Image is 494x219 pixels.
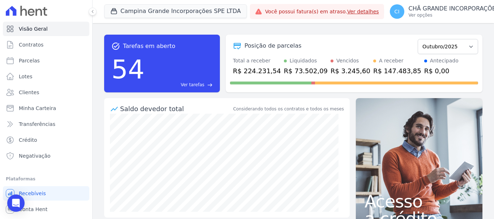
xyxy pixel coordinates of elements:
[424,66,459,76] div: R$ 0,00
[3,22,89,36] a: Visão Geral
[265,8,379,16] span: Você possui fatura(s) em atraso.
[395,9,400,14] span: CI
[19,206,47,213] span: Conta Hent
[331,66,370,76] div: R$ 3.245,60
[104,4,247,18] button: Campina Grande Incorporações SPE LTDA
[379,57,404,65] div: A receber
[233,106,344,112] div: Considerando todos os contratos e todos os meses
[284,66,328,76] div: R$ 73.502,09
[19,136,37,144] span: Crédito
[365,193,474,210] span: Acesso
[3,38,89,52] a: Contratos
[3,186,89,201] a: Recebíveis
[3,101,89,115] a: Minha Carteira
[430,57,459,65] div: Antecipado
[19,152,51,159] span: Negativação
[373,66,421,76] div: R$ 147.483,85
[19,89,39,96] span: Clientes
[3,69,89,84] a: Lotes
[148,82,213,88] a: Ver tarefas east
[3,149,89,163] a: Negativação
[7,194,25,212] div: Open Intercom Messenger
[3,202,89,216] a: Conta Hent
[3,53,89,68] a: Parcelas
[290,57,317,65] div: Liquidados
[19,25,48,32] span: Visão Geral
[19,121,55,128] span: Transferências
[233,66,281,76] div: R$ 224.231,54
[3,85,89,100] a: Clientes
[19,57,40,64] span: Parcelas
[111,51,145,88] div: 54
[3,133,89,147] a: Crédito
[244,41,302,50] div: Posição de parcelas
[336,57,359,65] div: Vencidos
[19,73,33,80] span: Lotes
[3,117,89,131] a: Transferências
[347,9,379,14] a: Ver detalhes
[207,82,213,88] span: east
[19,105,56,112] span: Minha Carteira
[233,57,281,65] div: Total a receber
[19,41,43,48] span: Contratos
[19,190,46,197] span: Recebíveis
[123,42,175,51] span: Tarefas em aberto
[120,104,232,114] div: Saldo devedor total
[181,82,204,88] span: Ver tarefas
[6,175,86,183] div: Plataformas
[111,42,120,51] span: task_alt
